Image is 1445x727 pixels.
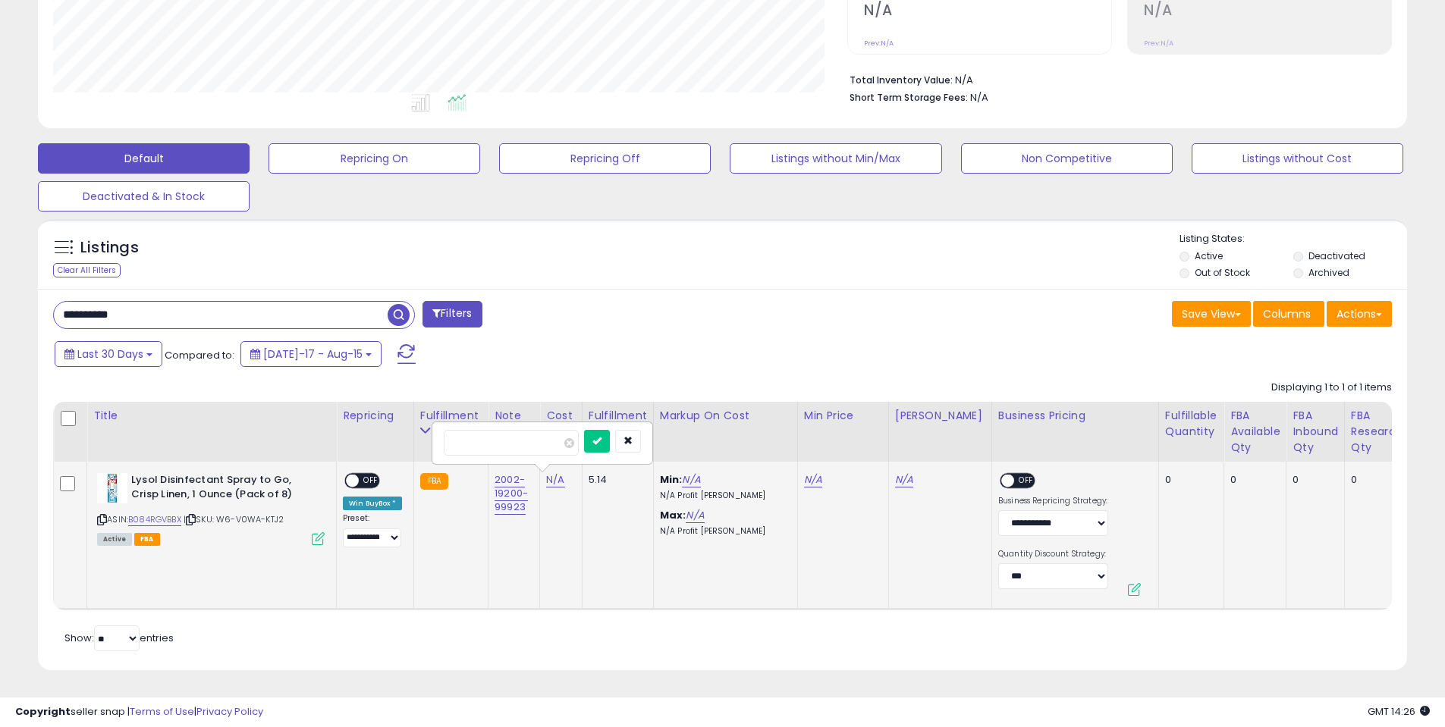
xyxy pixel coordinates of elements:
[80,237,139,259] h5: Listings
[660,526,786,537] p: N/A Profit [PERSON_NAME]
[1165,473,1212,487] div: 0
[1368,704,1430,719] span: 2025-09-15 14:26 GMT
[423,301,482,327] button: Filters
[359,475,383,487] span: OFF
[1195,249,1223,262] label: Active
[134,533,160,546] span: FBA
[1014,475,1038,487] span: OFF
[804,408,882,424] div: Min Price
[15,704,71,719] strong: Copyright
[1263,306,1311,321] span: Columns
[1293,473,1333,487] div: 0
[263,346,363,362] span: [DATE]-17 - Aug-15
[1172,301,1251,327] button: Save View
[660,508,686,522] b: Max:
[998,496,1108,506] label: Business Repricing Strategy:
[1180,232,1407,246] p: Listing States:
[998,408,1152,424] div: Business Pricing
[97,533,132,546] span: All listings currently available for purchase on Amazon
[653,402,797,462] th: The percentage added to the cost of goods (COGS) that forms the calculator for Min & Max prices.
[589,473,642,487] div: 5.14
[130,704,194,719] a: Terms of Use
[1230,473,1274,487] div: 0
[499,143,711,174] button: Repricing Off
[1327,301,1392,327] button: Actions
[970,90,988,105] span: N/A
[495,408,533,424] div: Note
[38,143,250,174] button: Default
[131,473,316,505] b: Lysol Disinfectant Spray to Go, Crisp Linen, 1 Ounce (Pack of 8)
[546,408,576,424] div: Cost
[660,472,683,487] b: Min:
[196,704,263,719] a: Privacy Policy
[343,497,402,510] div: Win BuyBox *
[850,91,968,104] b: Short Term Storage Fees:
[1308,249,1365,262] label: Deactivated
[420,408,482,424] div: Fulfillment
[546,472,564,487] a: N/A
[1253,301,1324,327] button: Columns
[804,472,822,487] a: N/A
[682,472,700,487] a: N/A
[1165,408,1217,440] div: Fulfillable Quantity
[97,473,325,544] div: ASIN:
[895,408,985,424] div: [PERSON_NAME]
[850,74,953,86] b: Total Inventory Value:
[1271,381,1392,395] div: Displaying 1 to 1 of 1 items
[128,513,181,526] a: B084RGVBBX
[730,143,941,174] button: Listings without Min/Max
[1351,473,1414,487] div: 0
[420,473,448,490] small: FBA
[269,143,480,174] button: Repricing On
[1230,408,1280,456] div: FBA Available Qty
[660,408,791,424] div: Markup on Cost
[864,39,894,48] small: Prev: N/A
[589,408,647,440] div: Fulfillment Cost
[1144,2,1391,22] h2: N/A
[240,341,382,367] button: [DATE]-17 - Aug-15
[495,472,528,515] a: 2002-19200-99923
[864,2,1111,22] h2: N/A
[961,143,1173,174] button: Non Competitive
[165,348,234,362] span: Compared to:
[53,263,121,277] div: Clear All Filters
[686,508,704,523] a: N/A
[850,70,1381,88] li: N/A
[93,408,330,424] div: Title
[1308,266,1349,279] label: Archived
[64,631,174,645] span: Show: entries
[15,705,263,719] div: seller snap | |
[1195,266,1250,279] label: Out of Stock
[1351,408,1419,456] div: FBA Researching Qty
[343,513,402,547] div: Preset:
[998,549,1108,559] label: Quantity Discount Strategy:
[184,513,284,525] span: | SKU: W6-V0WA-KTJ2
[1192,143,1403,174] button: Listings without Cost
[77,346,143,362] span: Last 30 Days
[660,490,786,501] p: N/A Profit [PERSON_NAME]
[38,181,250,212] button: Deactivated & In Stock
[55,341,162,367] button: Last 30 Days
[343,408,407,424] div: Repricing
[97,473,127,503] img: 41Fc7s3gq6L._SL40_.jpg
[1144,39,1173,48] small: Prev: N/A
[895,472,913,487] a: N/A
[1293,408,1338,456] div: FBA inbound Qty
